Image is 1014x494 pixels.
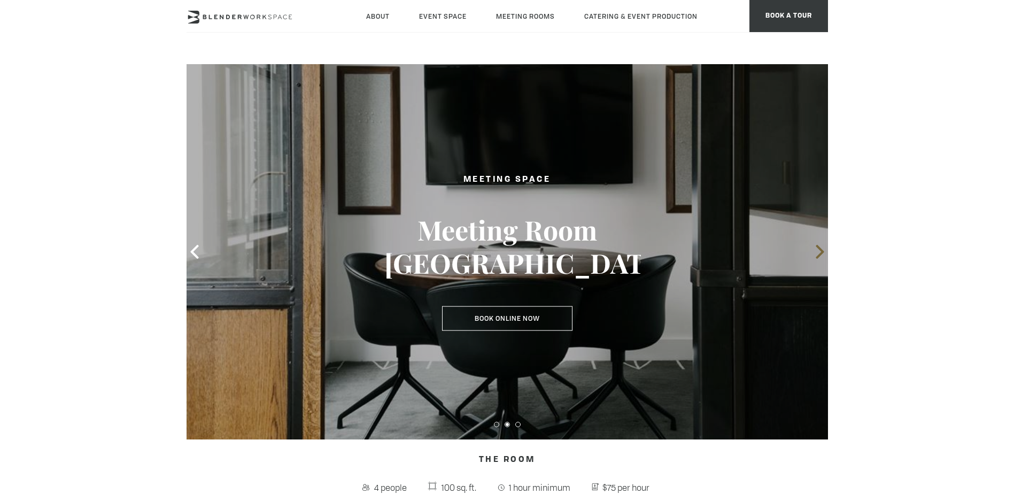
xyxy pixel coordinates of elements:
h3: Meeting Room [GEOGRAPHIC_DATA] [384,213,630,280]
h2: Meeting Space [384,173,630,187]
a: Book Online Now [442,306,572,331]
h4: The Room [187,450,828,470]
